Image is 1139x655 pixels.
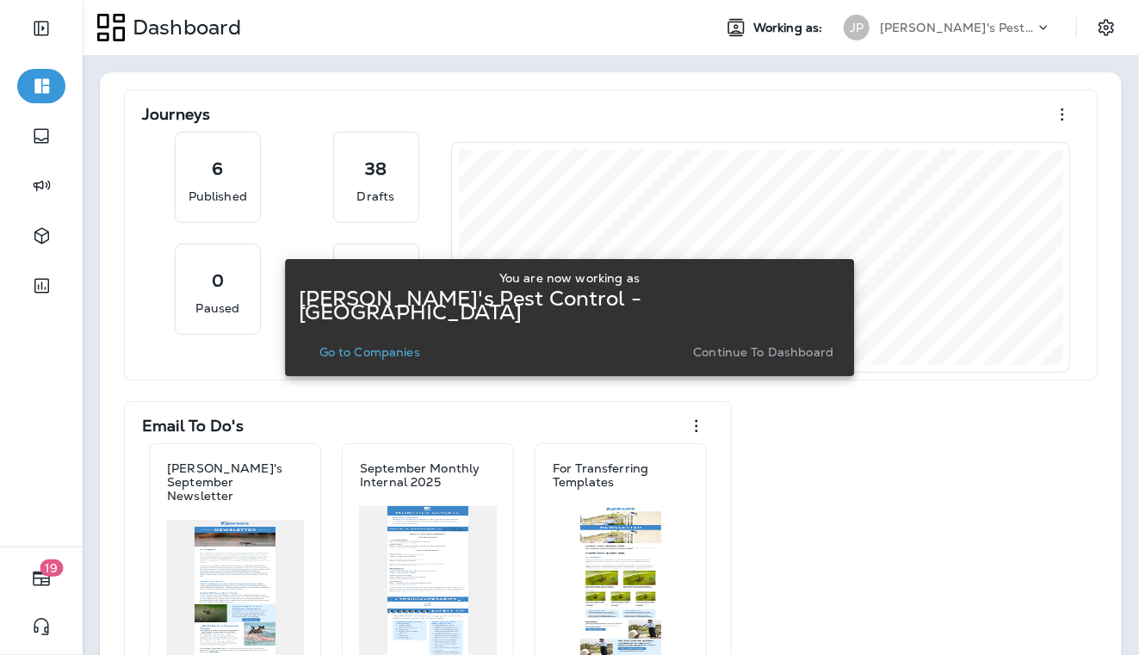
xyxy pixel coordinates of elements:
button: 19 [17,561,65,596]
p: 6 [212,160,223,177]
p: Journeys [142,106,210,123]
span: 19 [40,559,64,577]
p: 0 [212,272,224,289]
p: [PERSON_NAME]'s September Newsletter [167,461,303,503]
p: Paused [195,300,239,317]
p: Dashboard [126,15,241,40]
p: Go to Companies [319,345,420,359]
button: Continue to Dashboard [686,340,840,364]
p: You are now working as [499,271,640,285]
div: JP [844,15,870,40]
p: Continue to Dashboard [693,345,833,359]
p: [PERSON_NAME]'s Pest Control - [GEOGRAPHIC_DATA] [299,292,841,319]
p: [PERSON_NAME]'s Pest Control - [GEOGRAPHIC_DATA] [880,21,1035,34]
p: Published [189,188,247,205]
button: Expand Sidebar [17,11,65,46]
button: Go to Companies [313,340,427,364]
button: Settings [1091,12,1122,43]
p: Email To Do's [142,417,244,435]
